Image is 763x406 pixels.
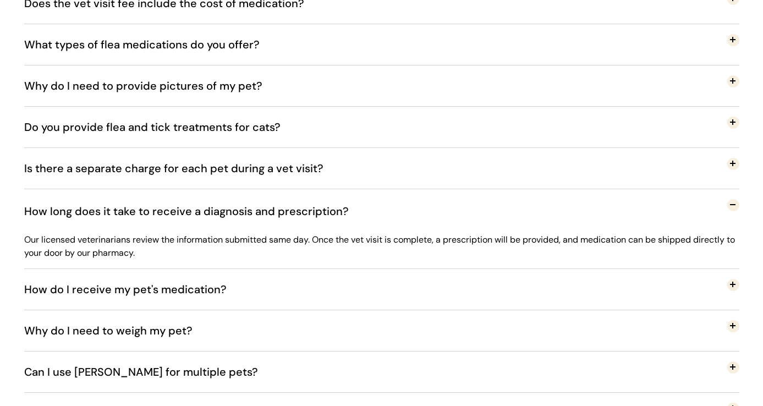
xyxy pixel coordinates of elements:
[24,65,739,106] button: Why do I need to provide pictures of my pet?
[24,269,739,310] button: How do I receive my pet's medication?
[24,352,739,392] button: Can I use [PERSON_NAME] for multiple pets?
[24,68,279,104] span: Why do I need to provide pictures of my pet?
[24,107,739,147] button: Do you provide flea and tick treatments for cats?
[24,271,243,308] span: How do I receive my pet's medication?
[24,310,739,351] button: Why do I need to weigh my pet?
[24,193,365,229] span: How long does it take to receive a diagnosis and prescription?
[24,24,739,65] button: What types of flea medications do you offer?
[24,312,209,349] span: Why do I need to weigh my pet?
[24,233,739,260] p: Our licensed veterinarians review the information submitted same day. Once the vet visit is compl...
[24,109,297,145] span: Do you provide flea and tick treatments for cats?
[24,148,739,189] button: Is there a separate charge for each pet during a vet visit?
[24,150,340,186] span: Is there a separate charge for each pet during a vet visit?
[24,354,275,390] span: Can I use [PERSON_NAME] for multiple pets?
[24,189,739,233] button: How long does it take to receive a diagnosis and prescription?
[24,26,276,63] span: What types of flea medications do you offer?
